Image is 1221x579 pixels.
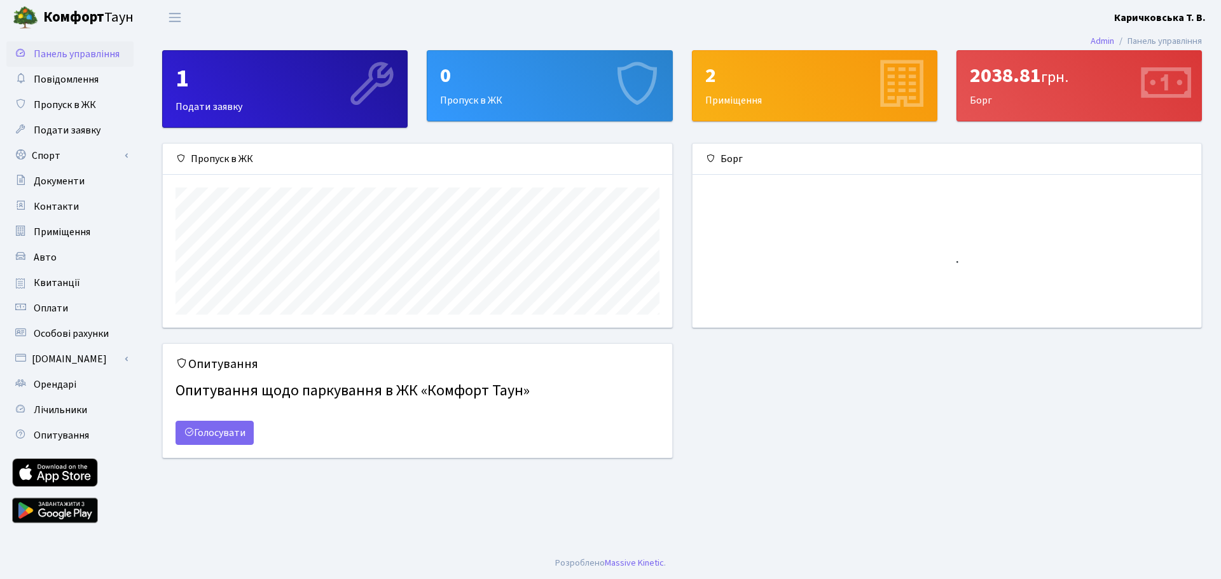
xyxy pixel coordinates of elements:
[6,41,134,67] a: Панель управління
[605,556,664,569] a: Massive Kinetic
[6,92,134,118] a: Пропуск в ЖК
[43,7,134,29] span: Таун
[1091,34,1114,48] a: Admin
[6,423,134,448] a: Опитування
[159,7,191,28] button: Переключити навігацію
[6,219,134,245] a: Приміщення
[1041,66,1068,88] span: грн.
[1072,28,1221,55] nav: breadcrumb
[1114,10,1206,25] a: Каричковська Т. В.
[440,64,659,88] div: 0
[34,225,90,239] span: Приміщення
[427,50,672,121] a: 0Пропуск в ЖК
[693,144,1202,175] div: Борг
[6,296,134,321] a: Оплати
[6,168,134,194] a: Документи
[6,67,134,92] a: Повідомлення
[13,5,38,31] img: logo.png
[34,200,79,214] span: Контакти
[34,378,76,392] span: Орендарі
[176,377,659,405] h4: Опитування щодо паркування в ЖК «Комфорт Таун»
[693,51,937,121] div: Приміщення
[6,143,134,168] a: Спорт
[6,321,134,346] a: Особові рахунки
[34,250,57,264] span: Авто
[34,72,99,86] span: Повідомлення
[6,372,134,397] a: Орендарі
[34,47,120,61] span: Панель управління
[176,357,659,372] h5: Опитування
[176,64,394,94] div: 1
[6,194,134,219] a: Контакти
[34,403,87,417] span: Лічильники
[555,556,605,569] a: Розроблено
[427,51,672,121] div: Пропуск в ЖК
[163,51,407,127] div: Подати заявку
[705,64,924,88] div: 2
[34,174,85,188] span: Документи
[34,98,96,112] span: Пропуск в ЖК
[163,144,672,175] div: Пропуск в ЖК
[34,327,109,341] span: Особові рахунки
[6,346,134,372] a: [DOMAIN_NAME]
[6,118,134,143] a: Подати заявку
[34,301,68,315] span: Оплати
[957,51,1201,121] div: Борг
[6,397,134,423] a: Лічильники
[6,245,134,270] a: Авто
[692,50,937,121] a: 2Приміщення
[6,270,134,296] a: Квитанції
[1114,34,1202,48] li: Панель управління
[34,276,80,290] span: Квитанції
[970,64,1189,88] div: 2038.81
[34,123,100,137] span: Подати заявку
[555,556,666,570] div: .
[34,428,89,442] span: Опитування
[1114,11,1206,25] b: Каричковська Т. В.
[176,421,254,445] a: Голосувати
[162,50,408,128] a: 1Подати заявку
[43,7,104,27] b: Комфорт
